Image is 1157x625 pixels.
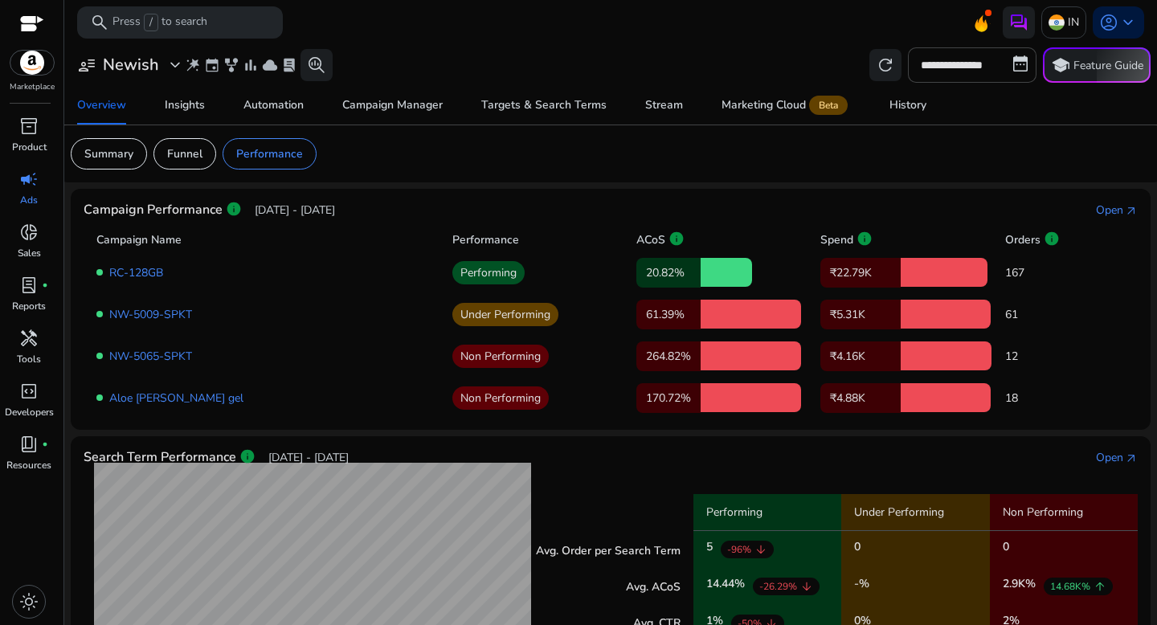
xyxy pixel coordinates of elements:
[167,145,202,162] p: Funnel
[236,145,303,162] p: Performance
[84,202,223,218] h4: Campaign Performance
[12,299,46,313] p: Reports
[243,57,259,73] span: bar_chart
[841,494,989,531] p: Under Performing
[1005,264,1091,281] p: 167
[239,448,256,464] span: info
[1005,231,1040,248] p: Orders
[693,494,841,531] p: Performing
[820,341,901,371] p: ₹4.16K
[876,55,895,75] span: refresh
[84,145,133,162] p: Summary
[668,231,685,247] span: info
[636,231,665,248] p: ACoS
[20,193,38,207] p: Ads
[1096,202,1123,219] div: Open
[859,576,869,591] span: %
[77,55,96,75] span: user_attributes
[77,100,126,111] div: Overview
[754,543,767,556] span: arrow_downward
[722,99,851,112] div: Marketing Cloud
[889,100,926,111] div: History
[452,345,549,368] p: Non Performing
[109,390,243,406] a: Aloe [PERSON_NAME] gel
[800,580,813,593] span: arrow_downward
[820,300,901,329] p: ₹5.31K
[820,231,853,248] p: Spend
[268,449,349,466] p: [DATE] - [DATE]
[1096,449,1123,466] div: Open
[1096,449,1138,466] a: Openarrow_outward
[109,349,192,364] a: NW-5065-SPKT
[536,542,681,559] p: Avg. Order per Search Term
[10,81,55,93] p: Marketplace
[84,450,236,465] h4: Search Term Performance
[1005,348,1091,365] p: 12
[42,441,48,447] span: fiber_manual_record
[636,341,701,371] p: 264.82%
[262,57,278,73] span: cloud
[1096,202,1138,219] a: Openarrow_outward
[204,57,220,73] span: event
[1043,47,1151,83] button: schoolFeature Guide
[19,223,39,242] span: donut_small
[144,14,158,31] span: /
[243,100,304,111] div: Automation
[1099,13,1118,32] span: account_circle
[636,383,701,413] p: 170.72%
[42,282,48,288] span: fiber_manual_record
[10,51,54,75] img: amazon.svg
[1003,578,1036,595] h5: 2.9K
[112,14,207,31] p: Press to search
[17,352,41,366] p: Tools
[452,303,558,326] p: Under Performing
[809,96,848,115] span: Beta
[1073,58,1143,74] p: Feature Guide
[990,494,1138,531] p: Non Performing
[109,307,192,322] a: NW-5009-SPKT
[1125,205,1138,218] span: arrow_outward
[5,405,54,419] p: Developers
[1003,541,1009,558] h5: 0
[734,576,745,591] span: %
[1025,576,1036,591] span: %
[165,100,205,111] div: Insights
[19,116,39,136] span: inventory_2
[109,265,163,280] a: RC-128GB
[255,202,335,219] p: [DATE] - [DATE]
[452,231,519,248] p: Performance
[18,246,41,260] p: Sales
[1005,390,1091,406] p: 18
[1051,55,1070,75] span: school
[103,55,159,75] h3: Newish
[1125,452,1138,465] span: arrow_outward
[481,100,607,111] div: Targets & Search Terms
[281,57,297,73] span: lab_profile
[452,386,549,410] p: Non Performing
[19,382,39,401] span: code_blocks
[645,100,683,111] div: Stream
[166,55,185,75] span: expand_more
[226,201,242,217] span: info
[759,579,797,594] p: -26.29%
[706,541,713,558] h5: 5
[1068,8,1079,36] p: IN
[223,57,239,73] span: family_history
[19,170,39,189] span: campaign
[706,578,745,595] h5: 14.44
[857,231,873,247] span: info
[1005,306,1091,323] p: 61
[1118,13,1138,32] span: keyboard_arrow_down
[300,49,333,81] button: search_insights
[1044,231,1060,247] span: info
[19,329,39,348] span: handyman
[185,57,201,73] span: wand_stars
[307,55,326,75] span: search_insights
[342,100,443,111] div: Campaign Manager
[19,435,39,454] span: book_4
[727,542,751,557] p: -96%
[12,140,47,154] p: Product
[854,578,869,595] h5: -
[19,276,39,295] span: lab_profile
[820,383,901,413] p: ₹4.88K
